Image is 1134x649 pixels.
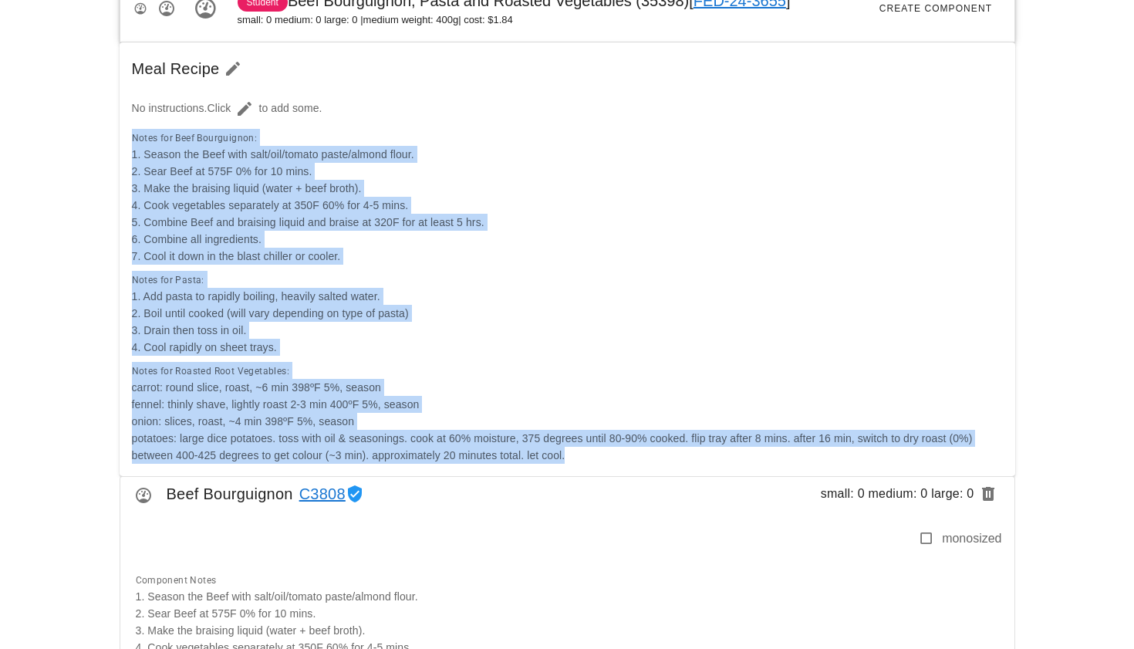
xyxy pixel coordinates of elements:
[120,477,1014,520] div: Beef Bourguignon
[132,199,409,211] span: 4. Cook vegetables separately at 350F 60% for 4-5 mins.
[363,12,459,28] span: medium weight: 400g
[123,86,1012,132] div: No instructions.
[132,275,204,286] span: Notes for Pasta:
[132,341,277,353] span: 4. Cool rapidly on sheet trays.
[293,482,346,506] a: C3808
[132,233,262,245] span: 6. Combine all ingredients.
[132,216,484,228] span: 5. Combine Beef and braising liquid and braise at 320F for at least 5 hrs.
[136,590,418,603] span: 1. Season the Beef with salt/oil/tomato paste/almond flour.
[132,133,258,144] span: Notes for Beef Bourguignon:
[132,381,381,394] span: carrot: round slice, roast, ~6 min 398ºF 5%, season
[942,531,1001,546] label: monosized
[132,415,355,428] span: onion: slices, roast, ~4 min 398ºF 5%, season
[132,250,341,262] span: 7. Cool it down in the blast chiller or cooler.
[458,12,513,28] span: | cost: $1.84
[132,324,247,336] span: 3. Drain then toss in oil.
[132,290,380,303] span: 1. Add pasta to rapidly boiling, heavily salted water.
[208,102,322,114] span: Click to add some.
[879,3,992,14] span: Create Component
[238,12,363,28] span: small: 0 medium: 0 large: 0 |
[132,398,420,411] span: fennel: thinly shave, lightly roast 2-3 min 400ºF 5%, season
[136,624,366,637] span: 3. Make the braising liquid (water + beef broth).
[132,307,409,319] span: 2. Boil until cooked (will vary depending on type of pasta)
[132,366,290,377] span: Notes for Roasted Root Vegetables:
[136,607,316,620] span: 2. Sear Beef at 575F 0% for 10 mins.
[132,165,312,177] span: 2. Sear Beef at 575F 0% for 10 mins.
[136,575,217,586] span: Component Notes
[120,42,1015,95] div: Meal Recipe
[132,182,362,194] span: 3. Make the braising liquid (water + beef broth).
[132,432,973,461] span: potatoes: large dice potatoes. toss with oil & seasonings. cook at 60% moisture, 375 degrees unti...
[132,148,414,161] span: 1. Season the Beef with salt/oil/tomato paste/almond flour.
[821,482,974,506] span: small: 0 medium: 0 large: 0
